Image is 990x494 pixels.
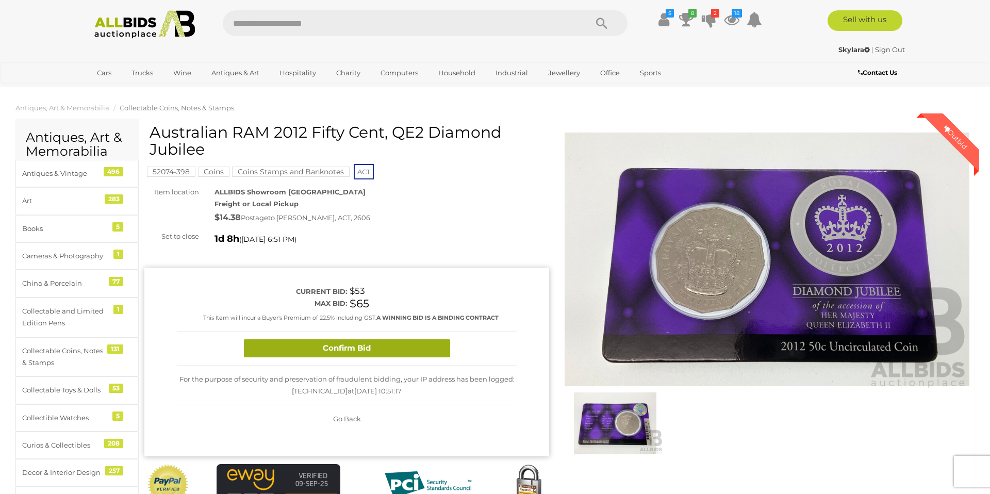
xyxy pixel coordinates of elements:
span: [TECHNICAL_ID] [292,387,348,395]
span: $53 [350,286,365,296]
b: A WINNING BID IS A BINDING CONTRACT [376,314,499,321]
div: China & Porcelain [22,277,107,289]
a: Coins Stamps and Banknotes [232,168,350,176]
i: $ [666,9,674,18]
a: Coins [198,168,229,176]
div: Current bid: [177,286,347,298]
h1: Australian RAM 2012 Fifty Cent, QE2 Diamond Jubilee [150,124,547,158]
img: Australian RAM 2012 Fifty Cent, QE2 Diamond Jubilee [567,392,663,454]
div: Art [22,195,107,207]
a: Books 5 [15,215,139,242]
a: Jewellery [541,64,587,81]
div: 257 [105,466,123,475]
a: Cameras & Photography 1 [15,242,139,270]
a: Wine [167,64,198,81]
span: ACT [354,164,374,179]
a: Collectable and Limited Edition Pens 1 [15,298,139,337]
mark: Coins [198,167,229,177]
strong: Freight or Local Pickup [214,200,299,208]
div: 496 [104,167,123,176]
a: Sign Out [875,45,905,54]
div: Cameras & Photography [22,250,107,262]
span: ( ) [239,235,296,243]
div: Collectable Coins, Notes & Stamps [22,345,107,369]
strong: Skylara [838,45,870,54]
i: 2 [711,9,719,18]
a: Decor & Interior Design 257 [15,459,139,486]
a: 2 [701,10,717,29]
strong: $14.38 [214,212,241,222]
a: Cars [90,64,118,81]
i: 8 [688,9,697,18]
a: Antiques & Vintage 496 [15,160,139,187]
a: Antiques, Art & Memorabilia [15,104,109,112]
div: Outbid [932,113,979,161]
img: Australian RAM 2012 Fifty Cent, QE2 Diamond Jubilee [565,129,969,390]
a: Trucks [125,64,160,81]
div: Item location [137,186,207,198]
button: Confirm Bid [244,339,450,357]
div: Collectible Watches [22,412,107,424]
span: [DATE] 6:51 PM [241,235,294,244]
div: Antiques & Vintage [22,168,107,179]
a: Collectable Coins, Notes & Stamps 131 [15,337,139,377]
div: For the purpose of security and preservation of fraudulent bidding, your IP address has been logg... [177,366,517,406]
div: Postage [214,210,549,225]
a: Art 283 [15,187,139,215]
div: 1 [113,305,123,314]
span: [DATE] 10:51:17 [354,387,402,395]
a: Collectible Watches 5 [15,404,139,432]
a: Household [432,64,482,81]
button: Search [576,10,628,36]
div: 208 [104,439,123,448]
a: Hospitality [273,64,323,81]
a: 18 [724,10,739,29]
a: Skylara [838,45,871,54]
div: Curios & Collectibles [22,439,107,451]
a: 8 [679,10,694,29]
a: Collectable Toys & Dolls 53 [15,376,139,404]
a: Sell with us [828,10,902,31]
span: | [871,45,873,54]
span: to [PERSON_NAME], ACT, 2606 [268,213,370,222]
div: 1 [113,250,123,259]
div: Decor & Interior Design [22,467,107,479]
span: $65 [350,297,369,310]
a: Computers [374,64,425,81]
div: 5 [112,411,123,421]
div: Collectable Toys & Dolls [22,384,107,396]
div: 53 [109,384,123,393]
a: Contact Us [858,67,900,78]
div: 77 [109,277,123,286]
a: $ [656,10,671,29]
div: Max bid: [177,298,347,309]
a: Antiques & Art [205,64,266,81]
div: 131 [107,344,123,354]
mark: Coins Stamps and Banknotes [232,167,350,177]
a: China & Porcelain 77 [15,270,139,297]
div: Collectable and Limited Edition Pens [22,305,107,330]
span: Go Back [333,415,361,423]
mark: 52074-398 [147,167,195,177]
div: 5 [112,222,123,232]
strong: ALLBIDS Showroom [GEOGRAPHIC_DATA] [214,188,366,196]
a: Collectable Coins, Notes & Stamps [120,104,234,112]
h2: Antiques, Art & Memorabilia [26,130,128,159]
a: Industrial [489,64,535,81]
small: This Item will incur a Buyer's Premium of 22.5% including GST. [203,314,499,321]
a: Office [593,64,626,81]
a: Charity [329,64,367,81]
div: Books [22,223,107,235]
a: Curios & Collectibles 208 [15,432,139,459]
img: Allbids.com.au [89,10,201,39]
a: 52074-398 [147,168,195,176]
i: 18 [732,9,742,18]
strong: 1d 8h [214,233,239,244]
b: Contact Us [858,69,897,76]
div: 283 [105,194,123,204]
div: Set to close [137,230,207,242]
a: Sports [633,64,668,81]
a: [GEOGRAPHIC_DATA] [90,81,177,98]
